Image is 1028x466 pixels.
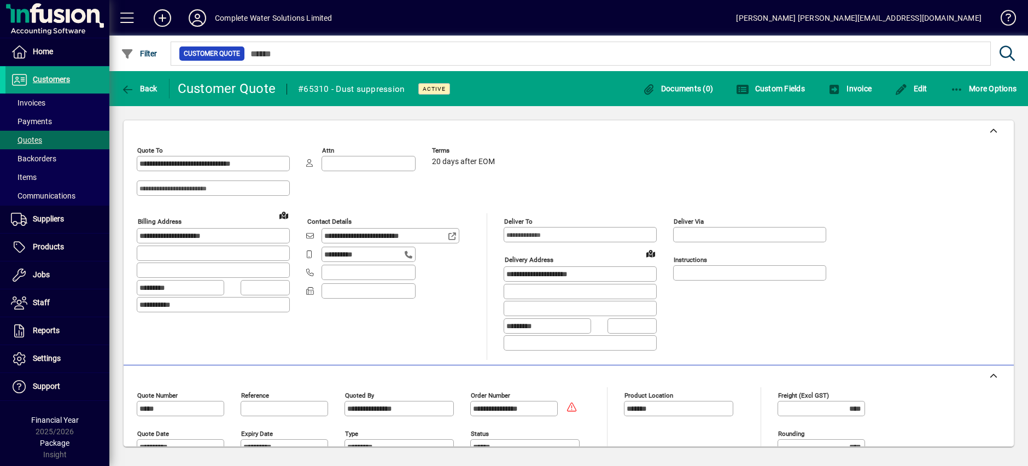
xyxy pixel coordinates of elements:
[109,79,170,98] app-page-header-button: Back
[137,429,169,437] mat-label: Quote date
[33,326,60,335] span: Reports
[624,391,673,399] mat-label: Product location
[950,84,1017,93] span: More Options
[504,218,533,225] mat-label: Deliver To
[33,242,64,251] span: Products
[275,206,293,224] a: View on map
[892,79,930,98] button: Edit
[215,9,332,27] div: Complete Water Solutions Limited
[33,354,61,363] span: Settings
[733,79,808,98] button: Custom Fields
[118,79,160,98] button: Back
[423,85,446,92] span: Active
[11,136,42,144] span: Quotes
[184,48,240,59] span: Customer Quote
[642,244,659,262] a: View on map
[11,173,37,182] span: Items
[40,439,69,447] span: Package
[639,79,716,98] button: Documents (0)
[5,234,109,261] a: Products
[432,147,498,154] span: Terms
[948,79,1020,98] button: More Options
[642,84,713,93] span: Documents (0)
[5,345,109,372] a: Settings
[674,218,704,225] mat-label: Deliver via
[137,391,178,399] mat-label: Quote number
[11,117,52,126] span: Payments
[33,75,70,84] span: Customers
[345,391,374,399] mat-label: Quoted by
[674,256,707,264] mat-label: Instructions
[778,391,829,399] mat-label: Freight (excl GST)
[322,147,334,154] mat-label: Attn
[5,206,109,233] a: Suppliers
[345,429,358,437] mat-label: Type
[33,382,60,391] span: Support
[5,373,109,400] a: Support
[736,84,805,93] span: Custom Fields
[895,84,927,93] span: Edit
[5,289,109,317] a: Staff
[5,38,109,66] a: Home
[121,84,157,93] span: Back
[5,261,109,289] a: Jobs
[145,8,180,28] button: Add
[11,191,75,200] span: Communications
[178,80,276,97] div: Customer Quote
[137,147,163,154] mat-label: Quote To
[11,154,56,163] span: Backorders
[432,158,495,166] span: 20 days after EOM
[118,44,160,63] button: Filter
[33,270,50,279] span: Jobs
[828,84,872,93] span: Invoice
[241,429,273,437] mat-label: Expiry date
[33,214,64,223] span: Suppliers
[5,149,109,168] a: Backorders
[33,47,53,56] span: Home
[5,112,109,131] a: Payments
[825,79,874,98] button: Invoice
[241,391,269,399] mat-label: Reference
[471,429,489,437] mat-label: Status
[5,187,109,205] a: Communications
[5,131,109,149] a: Quotes
[121,49,157,58] span: Filter
[33,298,50,307] span: Staff
[298,80,405,98] div: #65310 - Dust suppression
[736,9,982,27] div: [PERSON_NAME] [PERSON_NAME][EMAIL_ADDRESS][DOMAIN_NAME]
[5,94,109,112] a: Invoices
[180,8,215,28] button: Profile
[11,98,45,107] span: Invoices
[31,416,79,424] span: Financial Year
[992,2,1014,38] a: Knowledge Base
[778,429,804,437] mat-label: Rounding
[471,391,510,399] mat-label: Order number
[5,317,109,345] a: Reports
[5,168,109,187] a: Items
